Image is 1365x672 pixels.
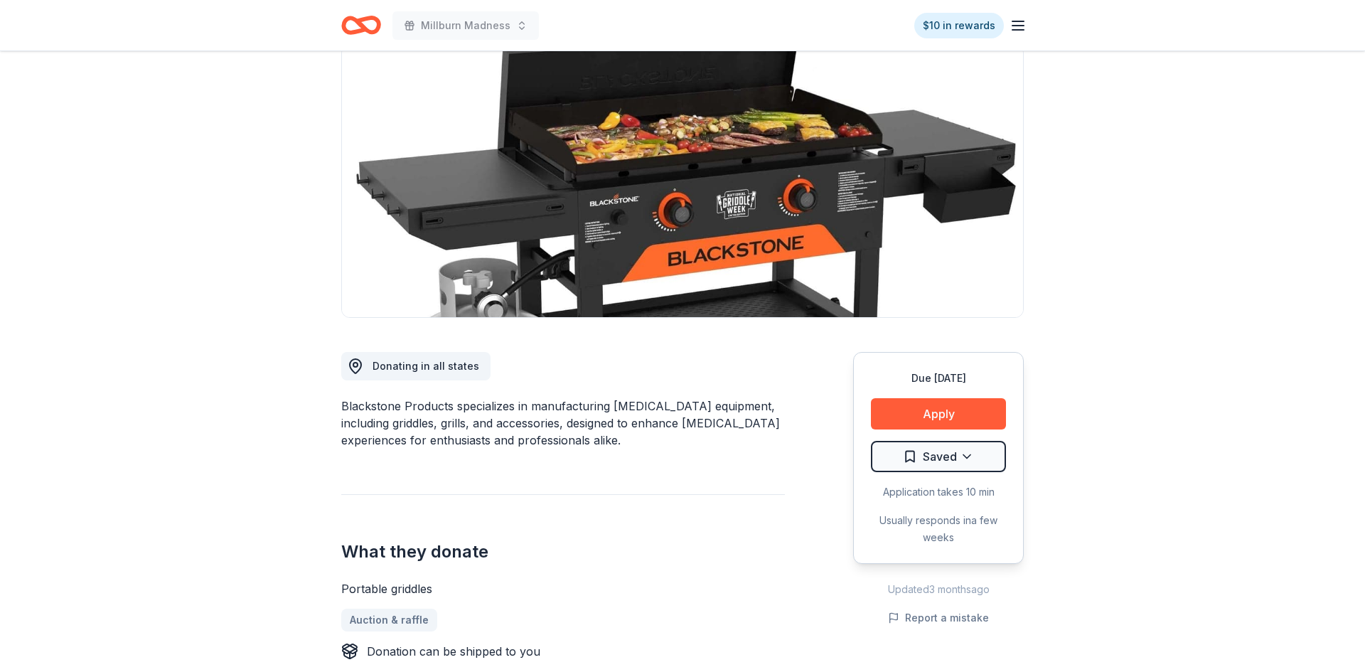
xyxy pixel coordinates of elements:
button: Saved [871,441,1006,472]
button: Report a mistake [888,609,989,626]
button: Millburn Madness [392,11,539,40]
a: $10 in rewards [914,13,1004,38]
span: Saved [923,447,957,466]
div: Portable griddles [341,580,785,597]
a: Home [341,9,381,42]
div: Due [DATE] [871,370,1006,387]
span: Millburn Madness [421,17,510,34]
div: Donation can be shipped to you [367,643,540,660]
div: Application takes 10 min [871,484,1006,501]
span: Donating in all states [373,360,479,372]
button: Apply [871,398,1006,430]
div: Updated 3 months ago [853,581,1024,598]
div: Usually responds in a few weeks [871,512,1006,546]
img: Image for Blackstone Products [342,46,1023,317]
a: Auction & raffle [341,609,437,631]
div: Blackstone Products specializes in manufacturing [MEDICAL_DATA] equipment, including griddles, gr... [341,398,785,449]
h2: What they donate [341,540,785,563]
